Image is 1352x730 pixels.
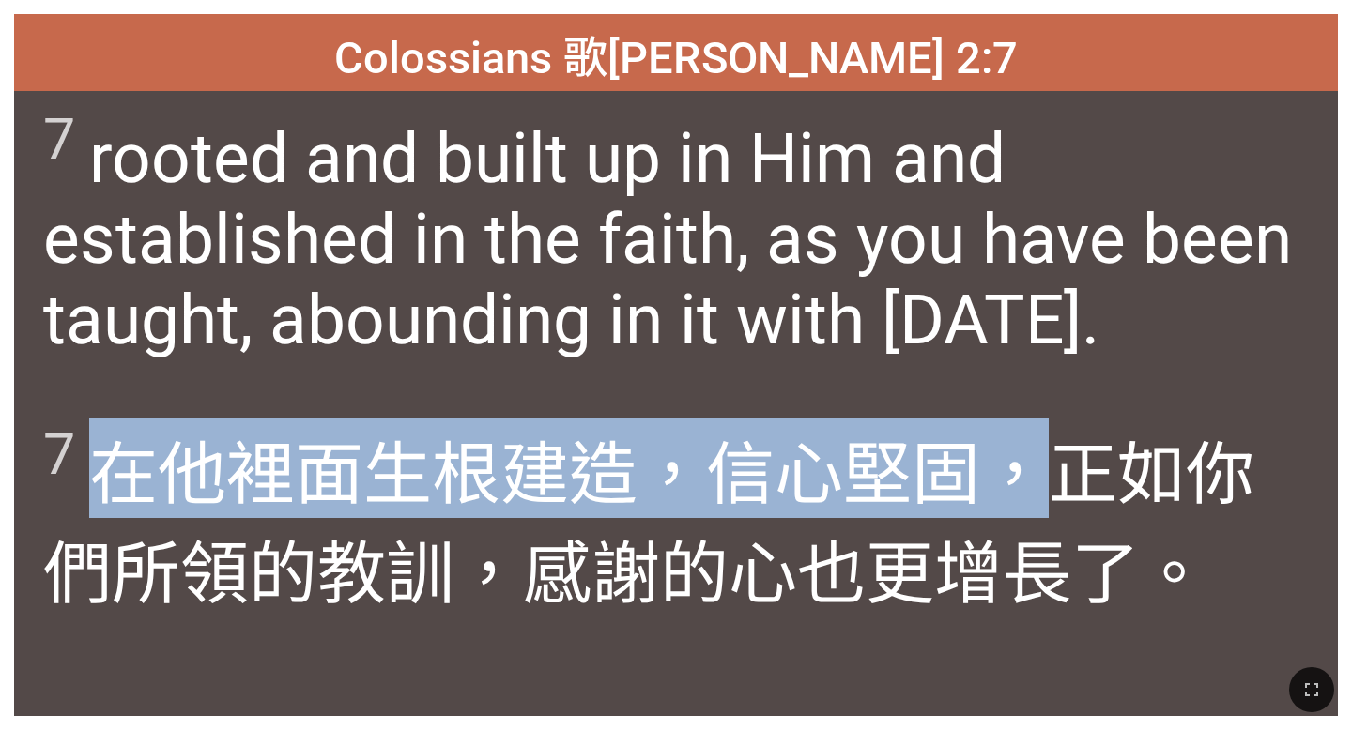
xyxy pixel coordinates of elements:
[43,106,75,173] sup: 7
[43,106,1309,360] span: rooted and built up in Him and established in the faith, as you have been taught, abounding in it...
[454,534,1208,615] wg1321: ，感謝
[43,434,1254,615] wg2531: 你們所領的教訓
[43,434,1254,615] wg4102: 堅固
[660,534,1208,615] wg2169: 的心也更增長了
[43,434,1254,615] wg846: 裡面
[43,434,1254,615] wg1722: 生根
[334,22,1018,86] span: Colossians 歌[PERSON_NAME] 2:7
[43,434,1254,615] wg2026: ，信心
[43,421,75,488] sup: 7
[43,434,1254,615] wg950: ，正如
[43,418,1309,617] span: 在他
[43,434,1254,615] wg4492: 建造
[1140,534,1208,615] wg4052: 。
